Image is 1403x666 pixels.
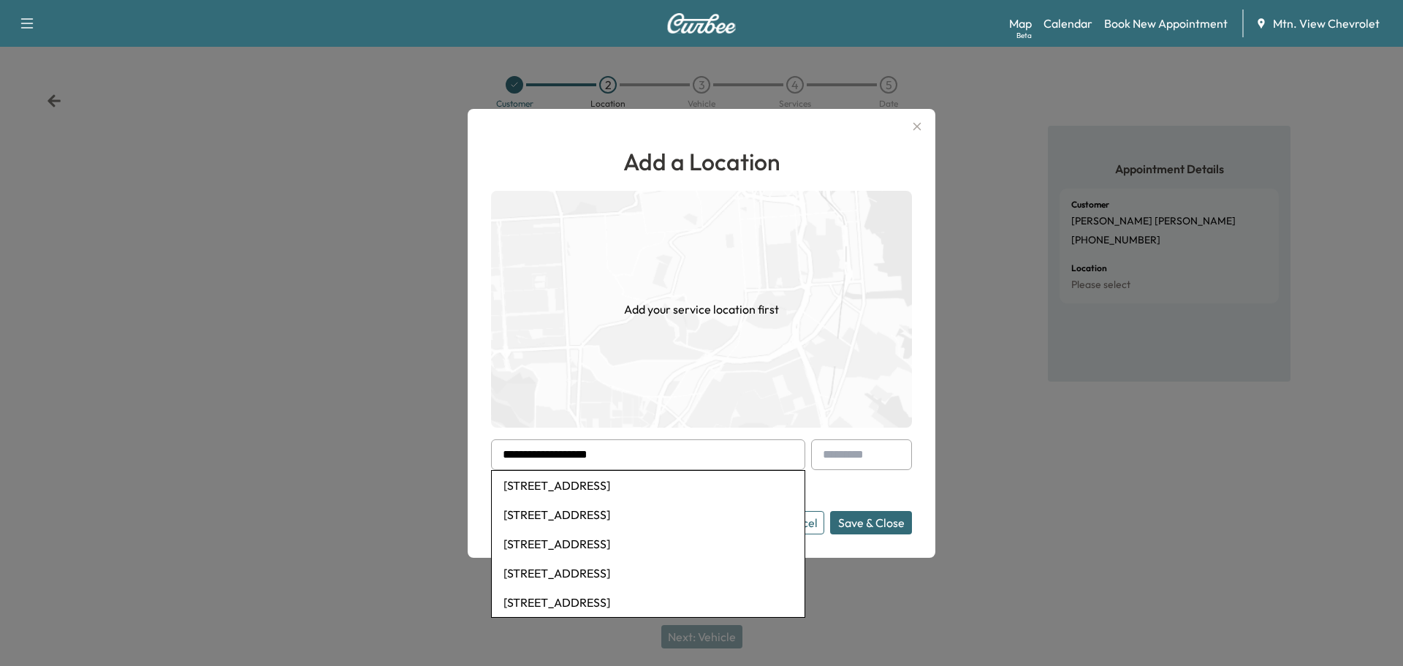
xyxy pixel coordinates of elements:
[1104,15,1228,32] a: Book New Appointment
[492,588,805,617] li: [STREET_ADDRESS]
[1016,30,1032,41] div: Beta
[492,529,805,559] li: [STREET_ADDRESS]
[830,511,912,534] button: Save & Close
[1009,15,1032,32] a: MapBeta
[624,300,779,318] h1: Add your service location first
[1043,15,1092,32] a: Calendar
[492,471,805,500] li: [STREET_ADDRESS]
[666,13,737,34] img: Curbee Logo
[491,191,912,428] img: empty-map-CL6vilOE.png
[492,500,805,529] li: [STREET_ADDRESS]
[491,144,912,179] h1: Add a Location
[1273,15,1380,32] span: Mtn. View Chevrolet
[492,559,805,588] li: [STREET_ADDRESS]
